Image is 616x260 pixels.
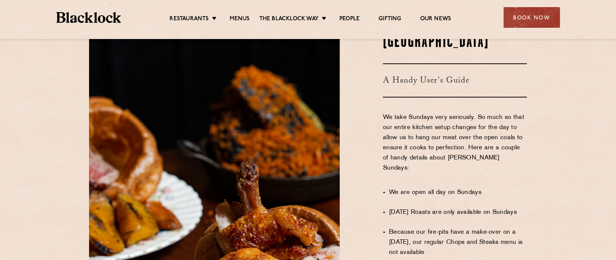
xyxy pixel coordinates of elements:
[170,15,209,24] a: Restaurants
[504,7,560,28] div: Book Now
[378,15,401,24] a: Gifting
[389,207,527,218] li: [DATE] Roasts are only available on Sundays
[420,15,451,24] a: Our News
[383,113,527,183] p: We take Sundays very seriously. So much so that our entire kitchen setup changes for the day to a...
[56,12,121,23] img: BL_Textured_Logo-footer-cropped.svg
[339,15,360,24] a: People
[383,63,527,98] h3: A Handy User's Guide
[389,188,527,198] li: We are open all day on Sundays
[230,15,250,24] a: Menus
[259,15,319,24] a: The Blacklock Way
[389,227,527,258] li: Because our fire-pits have a make-over on a [DATE], our regular Chops and Steaks menu is not avai...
